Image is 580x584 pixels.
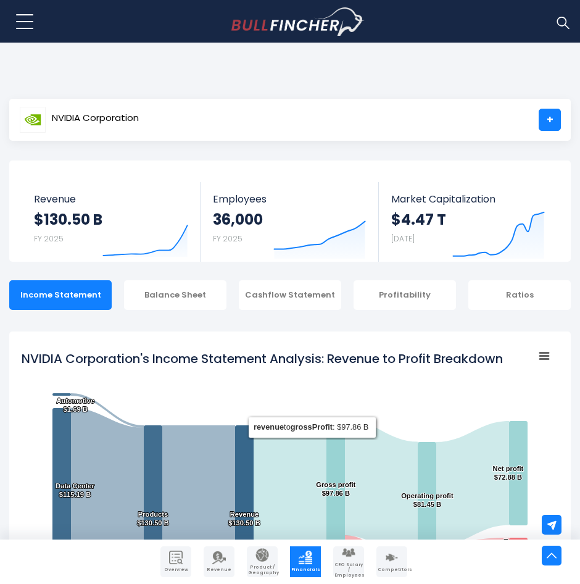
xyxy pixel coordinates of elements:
a: Company Overview [160,546,191,577]
a: + [539,109,561,131]
img: Bullfincher logo [231,7,365,36]
text: Operating profit $81.45 B [401,492,454,508]
img: NVDA logo [20,107,46,133]
span: Product / Geography [248,565,276,575]
strong: $130.50 B [34,210,102,229]
text: Data Center $115.19 B [56,482,94,498]
a: Company Revenue [204,546,234,577]
a: Market Capitalization $4.47 T [DATE] [379,182,557,262]
small: FY 2025 [34,233,64,244]
a: Revenue $130.50 B FY 2025 [22,182,201,262]
div: Profitability [354,280,456,310]
text: Automotive $1.69 B [56,397,94,413]
a: Company Product/Geography [247,546,278,577]
a: Go to homepage [231,7,364,36]
span: Revenue [205,567,233,572]
a: Company Employees [333,546,364,577]
text: Net profit $72.88 B [493,465,524,481]
span: Revenue [34,193,188,205]
div: Ratios [468,280,571,310]
div: Income Statement [9,280,112,310]
strong: 36,000 [213,210,263,229]
a: Company Financials [290,546,321,577]
span: Market Capitalization [391,193,545,205]
tspan: NVIDIA Corporation's Income Statement Analysis: Revenue to Profit Breakdown [22,350,503,367]
span: Employees [213,193,366,205]
small: [DATE] [391,233,415,244]
text: Products $130.50 B [137,511,169,527]
span: Overview [162,567,190,572]
div: Cashflow Statement [239,280,341,310]
span: CEO Salary / Employees [334,562,363,578]
text: Revenue $130.50 B [228,511,260,527]
small: FY 2025 [213,233,242,244]
a: NVIDIA Corporation [19,109,139,131]
strong: $4.47 T [391,210,446,229]
span: Competitors [378,567,406,572]
text: Gross profit $97.86 B [316,481,355,497]
a: Employees 36,000 FY 2025 [201,182,378,262]
text: Tax $11.15 B [495,538,523,554]
a: Company Competitors [376,546,407,577]
span: Financials [291,567,320,572]
div: Balance Sheet [124,280,226,310]
span: NVIDIA Corporation [52,113,139,123]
